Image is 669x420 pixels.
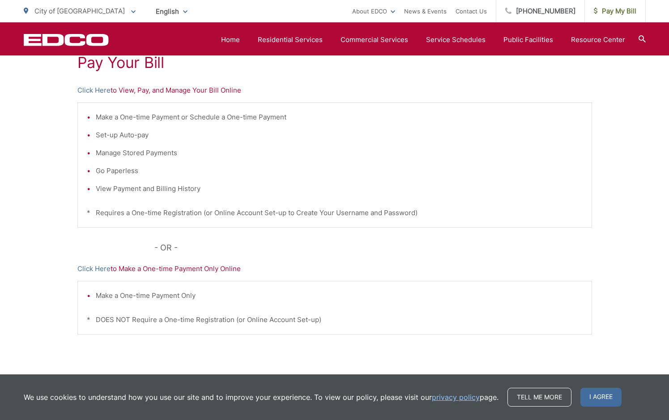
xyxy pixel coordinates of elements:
span: English [149,4,194,19]
li: Make a One-time Payment Only [96,290,583,301]
a: Home [221,34,240,45]
a: privacy policy [432,392,480,403]
a: Public Facilities [503,34,553,45]
a: About EDCO [352,6,395,17]
a: News & Events [404,6,447,17]
a: Commercial Services [341,34,408,45]
a: Contact Us [456,6,487,17]
a: EDCD logo. Return to the homepage. [24,34,109,46]
a: Click Here [77,263,111,274]
span: City of [GEOGRAPHIC_DATA] [34,7,125,15]
p: to Make a One-time Payment Only Online [77,263,592,274]
span: Pay My Bill [594,6,636,17]
p: We use cookies to understand how you use our site and to improve your experience. To view our pol... [24,392,499,403]
li: Manage Stored Payments [96,148,583,158]
li: View Payment and Billing History [96,183,583,194]
a: Click Here [77,85,111,96]
li: Set-up Auto-pay [96,130,583,140]
h1: Pay Your Bill [77,54,592,72]
p: - OR - [154,241,592,255]
a: Service Schedules [426,34,486,45]
p: to View, Pay, and Manage Your Bill Online [77,85,592,96]
li: Go Paperless [96,165,583,176]
a: Residential Services [258,34,323,45]
li: Make a One-time Payment or Schedule a One-time Payment [96,112,583,123]
p: * DOES NOT Require a One-time Registration (or Online Account Set-up) [87,314,583,325]
a: Resource Center [571,34,625,45]
p: * Requires a One-time Registration (or Online Account Set-up to Create Your Username and Password) [87,208,583,218]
